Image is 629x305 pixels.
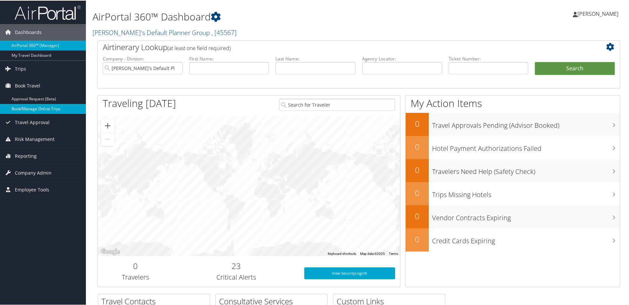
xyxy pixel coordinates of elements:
[406,205,620,228] a: 0Vendor Contracts Expiring
[15,164,52,181] span: Company Admin
[406,112,620,135] a: 0Travel Approvals Pending (Advisor Booked)
[535,61,615,75] button: Search
[406,210,429,221] h2: 0
[15,77,40,93] span: Book Travel
[432,232,620,245] h3: Credit Cards Expiring
[189,55,269,61] label: First Name:
[178,260,294,271] h2: 23
[15,60,26,77] span: Trips
[432,140,620,152] h3: Hotel Payment Authorizations Failed
[577,10,618,17] span: [PERSON_NAME]
[279,98,395,110] input: Search for Traveler
[432,163,620,176] h3: Travelers Need Help (Safety Check)
[103,41,571,52] h2: Airtinerary Lookup
[406,141,429,152] h2: 0
[178,272,294,281] h3: Critical Alerts
[328,251,356,255] button: Keyboard shortcuts
[167,44,231,51] span: (at least one field required)
[103,55,183,61] label: Company - Division:
[15,4,81,20] img: airportal-logo.png
[406,118,429,129] h2: 0
[15,181,49,197] span: Employee Tools
[406,233,429,244] h2: 0
[211,27,237,36] span: , [ 45567 ]
[15,130,55,147] span: Risk Management
[360,251,385,255] span: Map data ©2025
[432,117,620,129] h3: Travel Approvals Pending (Advisor Booked)
[406,228,620,251] a: 0Credit Cards Expiring
[92,27,237,36] a: [PERSON_NAME]'s Default Planner Group
[406,164,429,175] h2: 0
[15,114,50,130] span: Travel Approval
[103,272,168,281] h3: Travelers
[101,132,114,145] button: Zoom out
[406,187,429,198] h2: 0
[276,55,355,61] label: Last Name:
[432,186,620,199] h3: Trips Missing Hotels
[573,3,625,23] a: [PERSON_NAME]
[389,251,398,255] a: Terms (opens in new tab)
[103,260,168,271] h2: 0
[449,55,529,61] label: Ticket Number:
[304,267,395,279] a: View SecurityLogic®
[99,247,121,255] img: Google
[406,158,620,182] a: 0Travelers Need Help (Safety Check)
[15,147,37,164] span: Reporting
[406,96,620,110] h1: My Action Items
[101,119,114,132] button: Zoom in
[92,9,448,23] h1: AirPortal 360™ Dashboard
[406,182,620,205] a: 0Trips Missing Hotels
[99,247,121,255] a: Open this area in Google Maps (opens a new window)
[15,23,42,40] span: Dashboards
[432,209,620,222] h3: Vendor Contracts Expiring
[103,96,176,110] h1: Traveling [DATE]
[406,135,620,158] a: 0Hotel Payment Authorizations Failed
[362,55,442,61] label: Agency Locator:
